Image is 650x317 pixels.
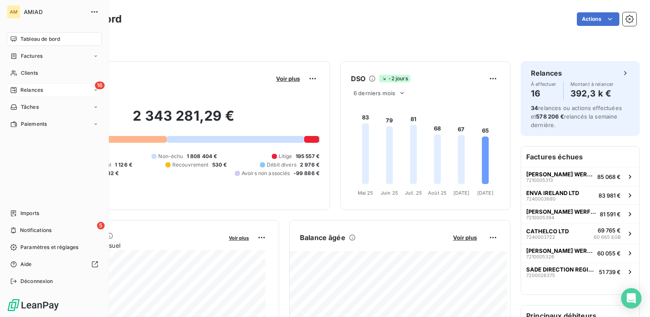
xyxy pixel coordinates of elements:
span: Chiffre d'affaires mensuel [48,241,223,250]
span: ENVA IRELAND LTD [526,190,579,196]
span: 7210005326 [526,254,554,259]
button: Voir plus [226,234,251,241]
tspan: Juin 25 [381,190,398,196]
h4: 16 [531,87,556,100]
span: 530 € [212,161,227,169]
button: Voir plus [450,234,479,241]
div: Open Intercom Messenger [621,288,641,309]
span: 2 976 € [300,161,319,169]
span: 578 206 € [536,113,564,120]
button: Actions [577,12,619,26]
span: À effectuer [531,82,556,87]
span: Aide [20,260,32,268]
h6: Balance âgée [300,232,345,243]
tspan: Juil. 25 [405,190,422,196]
tspan: [DATE] [477,190,493,196]
h6: Relances [531,68,562,78]
button: CATHELCO LTD724000372269 765 €60 665 £GB [521,223,639,244]
a: Aide [7,258,102,271]
span: 1 808 404 € [187,153,217,160]
span: 85 068 € [597,173,621,180]
span: 83 981 € [599,192,621,199]
span: Clients [21,69,38,77]
span: CATHELCO LTD [526,228,569,235]
span: [PERSON_NAME] WERFT GmbH [526,208,596,215]
span: 7210005313 [526,178,553,183]
span: 5 [97,222,105,229]
span: Avoirs non associés [242,170,290,177]
span: Relances [20,86,43,94]
button: ENVA IRELAND LTD724000368083 981 € [521,186,639,204]
h4: 392,3 k € [570,87,614,100]
button: Voir plus [274,75,302,82]
span: 60 665 £GB [594,234,621,241]
button: SADE DIRECTION REGIONALE SUD-OUEST720002637551 739 € [521,263,639,281]
span: -2 jours [379,75,410,82]
span: [PERSON_NAME] WERFT GmbH [526,171,594,178]
span: Tâches [21,103,39,111]
span: 7240003680 [526,196,556,201]
span: Paiements [21,120,47,128]
span: 69 765 € [598,227,621,234]
h2: 2 343 281,29 € [48,108,319,133]
span: AMIAD [24,8,85,15]
span: Voir plus [229,235,249,241]
span: 195 557 € [296,153,319,160]
span: 34 [531,105,538,111]
h6: DSO [351,74,365,84]
span: Factures [21,52,43,60]
img: Logo LeanPay [7,298,60,312]
tspan: Mai 25 [358,190,373,196]
span: [PERSON_NAME] WERFT GmbH [526,247,594,254]
span: 7240003722 [526,235,555,240]
span: Notifications [20,226,51,234]
span: 16 [95,82,105,89]
button: [PERSON_NAME] WERFT GmbH721000532660 055 € [521,244,639,263]
span: Paramètres et réglages [20,243,78,251]
span: SADE DIRECTION REGIONALE SUD-OUEST [526,266,596,273]
tspan: Août 25 [428,190,447,196]
button: [PERSON_NAME] WERFT GmbH721000539481 591 € [521,204,639,223]
span: 7210005394 [526,215,554,220]
span: Déconnexion [20,277,53,285]
span: Imports [20,209,39,217]
span: Non-échu [158,153,183,160]
span: 60 055 € [597,250,621,257]
span: Litige [279,153,292,160]
span: Tableau de bord [20,35,60,43]
span: 51 739 € [599,269,621,275]
button: [PERSON_NAME] WERFT GmbH721000531385 068 € [521,167,639,186]
span: 1 126 € [115,161,132,169]
span: Montant à relancer [570,82,614,87]
span: Débit divers [267,161,296,169]
tspan: [DATE] [453,190,470,196]
span: 7200026375 [526,273,555,278]
div: AM [7,5,20,19]
span: Voir plus [276,75,300,82]
span: Voir plus [453,234,477,241]
span: 6 derniers mois [354,90,395,96]
span: -99 886 € [294,170,319,177]
h6: Factures échues [521,147,639,167]
span: 81 591 € [600,211,621,218]
span: Recouvrement [172,161,209,169]
span: relances ou actions effectuées et relancés la semaine dernière. [531,105,622,128]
